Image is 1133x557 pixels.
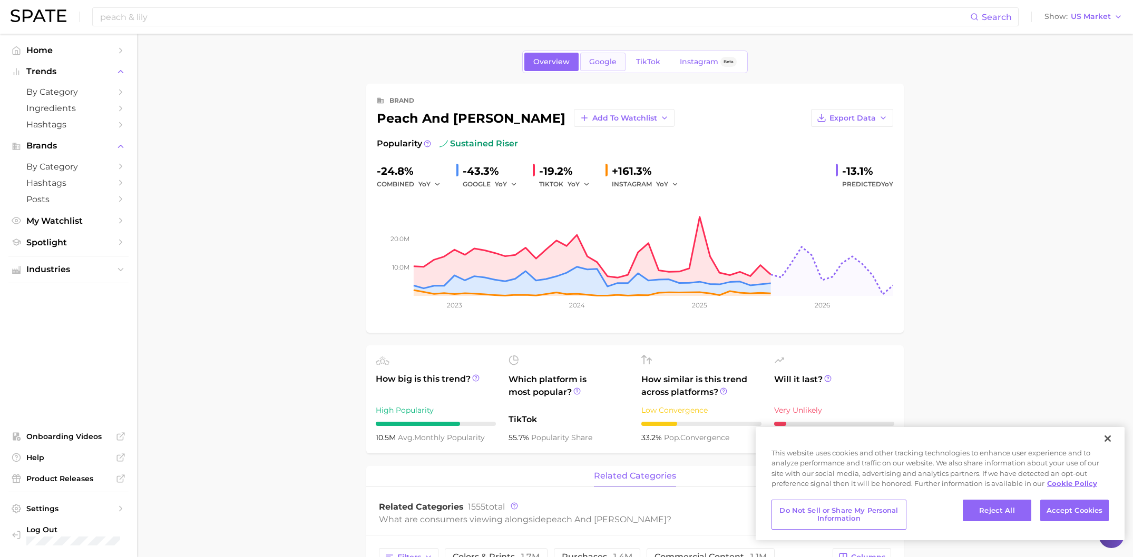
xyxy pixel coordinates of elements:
[26,237,111,247] span: Spotlight
[8,100,129,116] a: Ingredients
[447,301,462,309] tspan: 2023
[771,500,906,530] button: Do Not Sell or Share My Personal Information, Opens the preference center dialog
[963,500,1031,522] button: Reject All
[26,87,111,97] span: by Category
[26,45,111,55] span: Home
[8,116,129,133] a: Hashtags
[842,178,893,191] span: Predicted
[418,178,441,191] button: YoY
[664,433,680,442] abbr: popularity index
[656,180,668,188] span: YoY
[842,163,893,180] div: -13.1%
[641,404,761,416] div: Low Convergence
[376,422,496,426] div: 7 / 10
[26,453,111,462] span: Help
[1071,14,1111,19] span: US Market
[829,114,876,123] span: Export Data
[26,103,111,113] span: Ingredients
[1047,479,1097,488] a: More information about your privacy, opens in a new tab
[26,194,111,204] span: Posts
[1044,14,1068,19] span: Show
[641,433,664,442] span: 33.2%
[509,413,629,426] span: TikTok
[774,422,894,426] div: 1 / 10
[389,94,414,107] div: brand
[671,53,746,71] a: InstagramBeta
[8,262,129,277] button: Industries
[8,158,129,175] a: by Category
[376,404,496,416] div: High Popularity
[8,84,129,100] a: by Category
[468,502,485,512] span: 1555
[589,57,617,66] span: Google
[592,114,657,123] span: Add to Watchlist
[756,427,1125,540] div: Cookie banner
[8,429,129,444] a: Onboarding Videos
[26,178,111,188] span: Hashtags
[627,53,669,71] a: TikTok
[982,12,1012,22] span: Search
[26,67,111,76] span: Trends
[8,450,129,465] a: Help
[11,9,66,22] img: SPATE
[1040,500,1109,522] button: Accept Cookies
[26,120,111,130] span: Hashtags
[8,471,129,486] a: Product Releases
[26,432,111,441] span: Onboarding Videos
[636,57,660,66] span: TikTok
[756,448,1125,494] div: This website uses cookies and other tracking technologies to enhance user experience and to analy...
[8,42,129,58] a: Home
[524,53,579,71] a: Overview
[1042,10,1125,24] button: ShowUS Market
[641,422,761,426] div: 3 / 10
[612,178,686,191] div: INSTAGRAM
[8,213,129,229] a: My Watchlist
[594,471,676,481] span: related categories
[881,180,893,188] span: YoY
[495,180,507,188] span: YoY
[680,57,718,66] span: Instagram
[509,373,629,408] span: Which platform is most popular?
[509,433,531,442] span: 55.7%
[418,180,431,188] span: YoY
[439,140,448,148] img: sustained riser
[664,433,729,442] span: convergence
[377,137,422,150] span: Popularity
[99,8,970,26] input: Search here for a brand, industry, or ingredient
[26,162,111,172] span: by Category
[463,163,524,180] div: -43.3%
[26,525,138,534] span: Log Out
[8,191,129,207] a: Posts
[26,504,111,513] span: Settings
[774,373,894,399] span: Will it last?
[26,265,111,274] span: Industries
[398,433,485,442] span: monthly popularity
[26,216,111,226] span: My Watchlist
[641,373,761,399] span: How similar is this trend across platforms?
[377,163,448,180] div: -24.8%
[377,178,448,191] div: combined
[612,163,686,180] div: +161.3%
[656,178,679,191] button: YoY
[8,175,129,191] a: Hashtags
[568,178,590,191] button: YoY
[756,427,1125,540] div: Privacy
[8,522,129,549] a: Log out. Currently logged in with e-mail paige.wise@peachandlily.com.
[569,301,585,309] tspan: 2024
[495,178,517,191] button: YoY
[574,109,675,127] button: Add to Watchlist
[379,512,822,526] div: What are consumers viewing alongside ?
[379,502,464,512] span: Related Categories
[8,138,129,154] button: Brands
[376,373,496,399] span: How big is this trend?
[1096,427,1119,450] button: Close
[546,514,667,524] span: peach and [PERSON_NAME]
[531,433,592,442] span: popularity share
[539,178,597,191] div: TIKTOK
[692,301,707,309] tspan: 2025
[8,64,129,79] button: Trends
[568,180,580,188] span: YoY
[774,404,894,416] div: Very Unlikely
[463,178,524,191] div: GOOGLE
[468,502,505,512] span: total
